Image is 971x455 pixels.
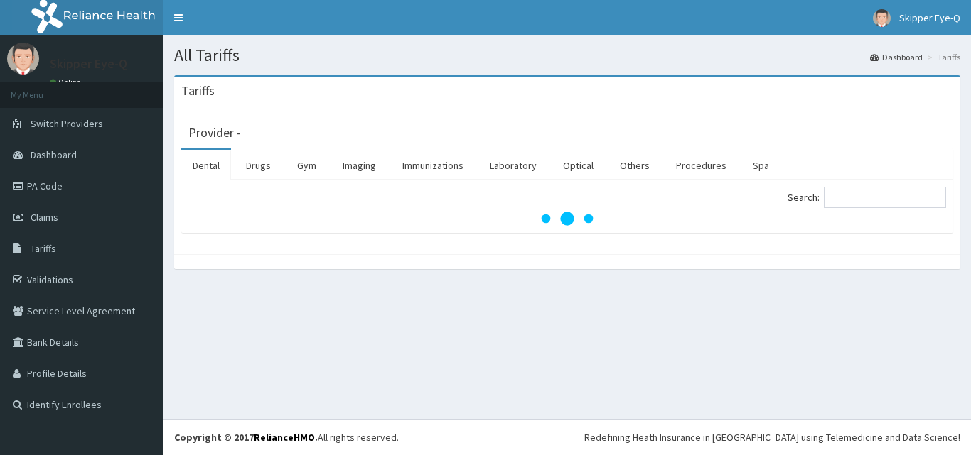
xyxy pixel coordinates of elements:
[174,431,318,444] strong: Copyright © 2017 .
[552,150,605,180] a: Optical
[50,77,84,87] a: Online
[7,43,39,75] img: User Image
[608,150,661,180] a: Others
[665,150,738,180] a: Procedures
[31,117,103,130] span: Switch Providers
[31,148,77,161] span: Dashboard
[235,150,282,180] a: Drugs
[824,187,946,208] input: Search:
[741,150,780,180] a: Spa
[31,211,58,224] span: Claims
[788,187,946,208] label: Search:
[539,190,596,247] svg: audio-loading
[924,51,960,63] li: Tariffs
[174,46,960,65] h1: All Tariffs
[254,431,315,444] a: RelianceHMO
[50,57,127,70] p: Skipper Eye-Q
[331,150,387,180] a: Imaging
[899,11,960,24] span: Skipper Eye-Q
[584,430,960,444] div: Redefining Heath Insurance in [GEOGRAPHIC_DATA] using Telemedicine and Data Science!
[181,150,231,180] a: Dental
[286,150,328,180] a: Gym
[188,126,241,139] h3: Provider -
[163,419,971,455] footer: All rights reserved.
[181,84,215,97] h3: Tariffs
[873,9,891,27] img: User Image
[31,242,56,255] span: Tariffs
[478,150,548,180] a: Laboratory
[391,150,475,180] a: Immunizations
[870,51,923,63] a: Dashboard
